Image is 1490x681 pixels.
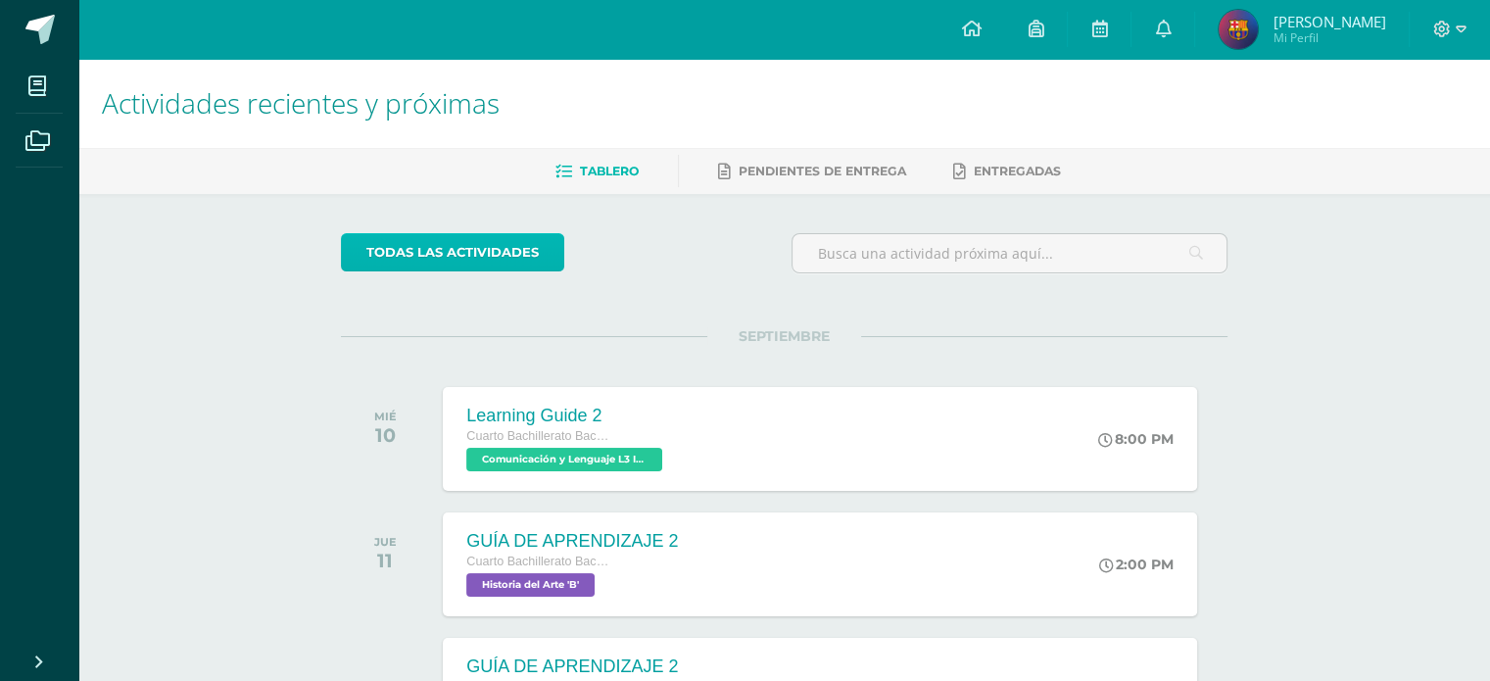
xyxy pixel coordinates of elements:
div: MIÉ [374,410,397,423]
a: Entregadas [953,156,1061,187]
span: Mi Perfil [1273,29,1385,46]
span: Comunicación y Lenguaje L3 Inglés 'B' [466,448,662,471]
span: Entregadas [974,164,1061,178]
span: Cuarto Bachillerato Bachillerato en CCLL con Orientación en Diseño Gráfico [466,555,613,568]
a: Tablero [555,156,639,187]
input: Busca una actividad próxima aquí... [793,234,1226,272]
span: Pendientes de entrega [739,164,906,178]
div: Learning Guide 2 [466,406,667,426]
div: JUE [374,535,397,549]
div: 8:00 PM [1098,430,1174,448]
span: SEPTIEMBRE [707,327,861,345]
span: Tablero [580,164,639,178]
div: 10 [374,423,397,447]
div: GUÍA DE APRENDIZAJE 2 [466,531,678,552]
span: [PERSON_NAME] [1273,12,1385,31]
div: GUÍA DE APRENDIZAJE 2 [466,657,678,677]
a: Pendientes de entrega [718,156,906,187]
div: 2:00 PM [1099,556,1174,573]
span: Actividades recientes y próximas [102,84,500,122]
span: Cuarto Bachillerato Bachillerato en CCLL con Orientación en Diseño Gráfico [466,429,613,443]
img: e2cc278f57f63dae46b7a76269f6ecc0.png [1219,10,1258,49]
a: todas las Actividades [341,233,564,271]
div: 11 [374,549,397,572]
span: Historia del Arte 'B' [466,573,595,597]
